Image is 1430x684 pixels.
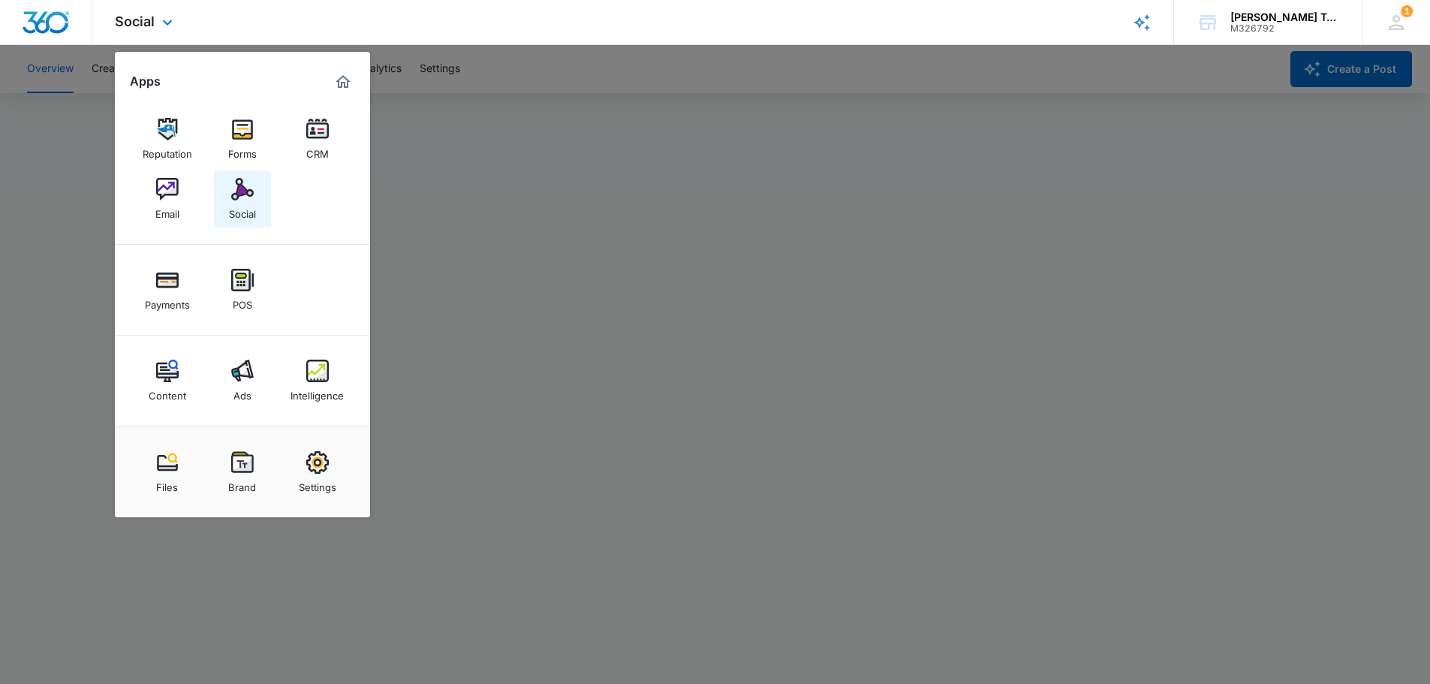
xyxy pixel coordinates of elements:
a: Reputation [139,110,196,167]
a: Brand [214,444,271,501]
a: Settings [289,444,346,501]
div: Intelligence [291,382,344,402]
div: Brand [228,474,256,493]
div: Ads [233,382,251,402]
div: account id [1230,23,1340,34]
a: Social [214,170,271,227]
div: Settings [299,474,336,493]
a: Forms [214,110,271,167]
a: Email [139,170,196,227]
a: Ads [214,352,271,409]
div: Social [229,200,256,220]
a: Intelligence [289,352,346,409]
div: Content [149,382,186,402]
span: 1 [1401,5,1413,17]
div: POS [233,291,252,311]
h2: Apps [130,74,161,89]
div: notifications count [1401,5,1413,17]
a: Content [139,352,196,409]
div: Files [156,474,178,493]
a: Payments [139,261,196,318]
a: Marketing 360® Dashboard [331,70,355,94]
div: Reputation [143,140,192,160]
div: Email [155,200,179,220]
div: CRM [306,140,329,160]
a: Files [139,444,196,501]
div: account name [1230,11,1340,23]
a: POS [214,261,271,318]
div: Payments [145,291,190,311]
div: Forms [228,140,257,160]
span: Social [115,14,155,29]
a: CRM [289,110,346,167]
